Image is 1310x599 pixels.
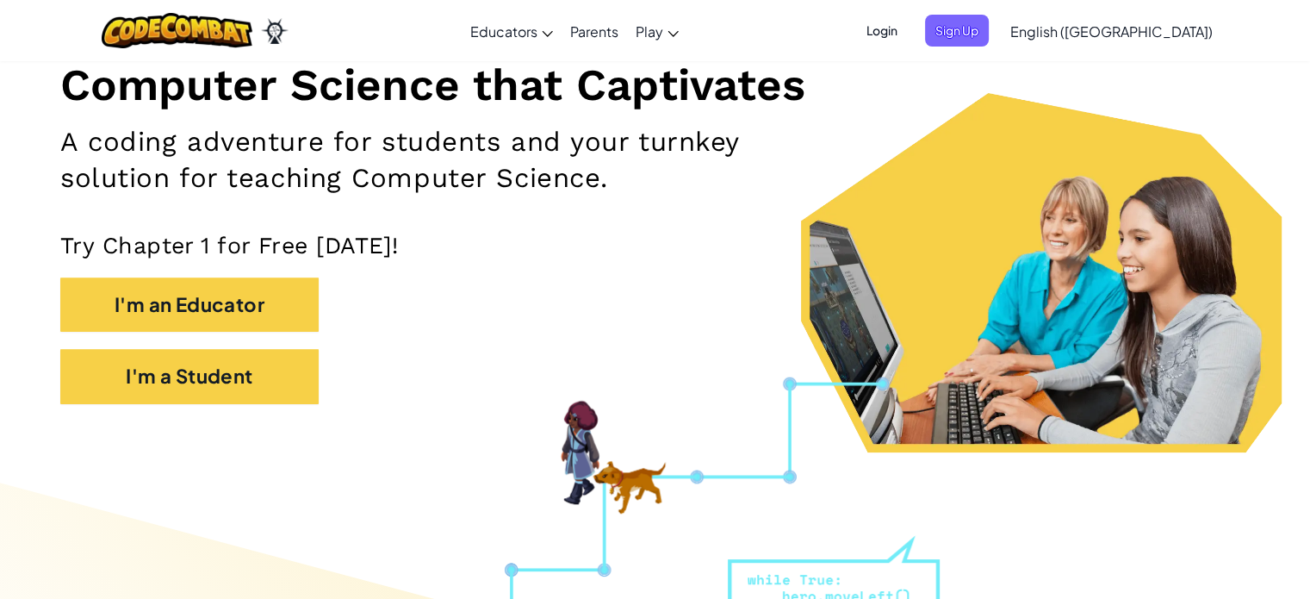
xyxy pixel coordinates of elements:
a: Play [627,8,687,54]
button: I'm an Educator [60,278,319,332]
a: English ([GEOGRAPHIC_DATA]) [1002,8,1221,54]
span: Play [636,22,663,41]
img: Ozaria [261,18,289,44]
h2: A coding adventure for students and your turnkey solution for teaching Computer Science. [60,124,857,197]
button: Sign Up [925,15,989,47]
h1: Computer Science that Captivates [60,58,1250,111]
span: Educators [470,22,537,41]
p: Try Chapter 1 for Free [DATE]! [60,231,1250,259]
a: Educators [462,8,562,54]
a: Parents [562,8,627,54]
span: English ([GEOGRAPHIC_DATA]) [1010,22,1213,41]
img: CodeCombat logo [102,13,252,48]
button: I'm a Student [60,349,319,403]
button: Login [856,15,908,47]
